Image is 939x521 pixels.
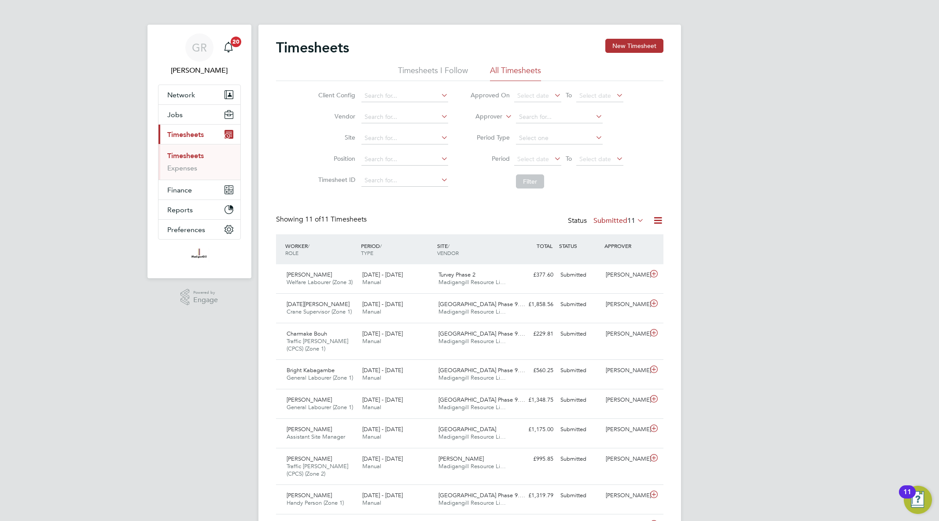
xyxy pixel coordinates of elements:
button: Open Resource Center, 11 new notifications [904,486,932,514]
div: Showing [276,215,368,224]
div: [PERSON_NAME] [602,488,648,503]
a: Powered byEngage [180,289,218,306]
span: 11 Timesheets [305,215,367,224]
span: Madigangill Resource Li… [438,278,506,286]
input: Search for... [361,132,448,144]
span: Welfare Labourer (Zone 3) [287,278,353,286]
div: [PERSON_NAME] [602,393,648,407]
span: [DATE] - [DATE] [362,300,403,308]
span: [DATE] - [DATE] [362,330,403,337]
span: [DATE] - [DATE] [362,491,403,499]
div: [PERSON_NAME] [602,268,648,282]
input: Search for... [361,153,448,166]
span: [DATE] - [DATE] [362,455,403,462]
span: Handy Person (Zone 1) [287,499,344,506]
div: 11 [903,492,911,503]
span: Traffic [PERSON_NAME] (CPCS) (Zone 1) [287,337,348,352]
span: / [380,242,382,249]
div: WORKER [283,238,359,261]
div: Submitted [557,422,603,437]
span: Preferences [167,225,205,234]
span: Manual [362,278,381,286]
span: 20 [231,37,241,47]
span: 11 [627,216,635,225]
a: Go to home page [158,248,241,262]
button: Reports [158,200,240,219]
label: Approver [463,112,502,121]
span: Madigangill Resource Li… [438,374,506,381]
span: [GEOGRAPHIC_DATA] Phase 9.… [438,330,525,337]
span: Traffic [PERSON_NAME] (CPCS) (Zone 2) [287,462,348,477]
span: [DATE] - [DATE] [362,366,403,374]
span: Madigangill Resource Li… [438,499,506,506]
span: / [308,242,309,249]
input: Search for... [361,111,448,123]
label: Position [316,155,355,163]
div: £1,175.00 [511,422,557,437]
span: [GEOGRAPHIC_DATA] Phase 9.… [438,491,525,499]
div: £1,348.75 [511,393,557,407]
div: Submitted [557,452,603,466]
div: Submitted [557,363,603,378]
button: New Timesheet [605,39,663,53]
div: Submitted [557,393,603,407]
span: Turvey Phase 2 [438,271,475,278]
li: Timesheets I Follow [398,65,468,81]
div: £229.81 [511,327,557,341]
label: Period Type [470,133,510,141]
span: 11 of [305,215,321,224]
div: SITE [435,238,511,261]
span: Charmake Bouh [287,330,327,337]
button: Timesheets [158,125,240,144]
li: All Timesheets [490,65,541,81]
button: Network [158,85,240,104]
span: Manual [362,308,381,315]
div: £995.85 [511,452,557,466]
span: To [563,89,574,101]
span: [PERSON_NAME] [287,396,332,403]
div: [PERSON_NAME] [602,363,648,378]
input: Select one [516,132,603,144]
label: Approved On [470,91,510,99]
span: Goncalo Rodrigues [158,65,241,76]
div: [PERSON_NAME] [602,422,648,437]
input: Search for... [361,90,448,102]
a: 20 [220,33,237,62]
span: [PERSON_NAME] [438,455,484,462]
span: [GEOGRAPHIC_DATA] [438,425,496,433]
span: Manual [362,462,381,470]
span: [PERSON_NAME] [287,491,332,499]
span: [DATE] - [DATE] [362,425,403,433]
span: Finance [167,186,192,194]
label: Client Config [316,91,355,99]
div: PERIOD [359,238,435,261]
span: Madigangill Resource Li… [438,403,506,411]
span: Reports [167,206,193,214]
span: Select date [579,92,611,100]
span: [PERSON_NAME] [287,455,332,462]
span: GR [192,42,207,53]
span: Manual [362,337,381,345]
span: Manual [362,433,381,440]
span: [DATE][PERSON_NAME] [287,300,350,308]
label: Timesheet ID [316,176,355,184]
div: Submitted [557,268,603,282]
span: Manual [362,499,381,506]
span: Network [167,91,195,99]
span: To [563,153,574,164]
a: Timesheets [167,151,204,160]
span: General Labourer (Zone 1) [287,374,353,381]
span: / [448,242,449,249]
span: Madigangill Resource Li… [438,308,506,315]
span: Jobs [167,111,183,119]
div: £560.25 [511,363,557,378]
div: £1,319.79 [511,488,557,503]
span: Manual [362,374,381,381]
span: Timesheets [167,130,204,139]
span: Engage [193,296,218,304]
input: Search for... [361,174,448,187]
span: Madigangill Resource Li… [438,337,506,345]
span: VENDOR [437,249,459,256]
label: Vendor [316,112,355,120]
span: TOTAL [537,242,552,249]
